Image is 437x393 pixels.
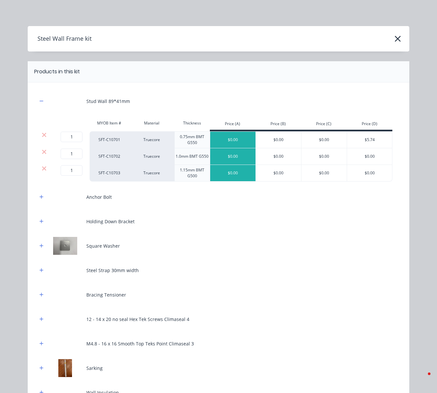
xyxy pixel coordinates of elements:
div: Products in this kit [34,68,80,76]
div: Stud Wall 89*41mm [86,98,130,105]
div: Anchor Bolt [86,194,112,200]
div: SFT-C10702 [90,148,129,165]
div: 1.0mm BMT G550 [174,148,210,165]
div: $0.00 [301,148,347,165]
div: $0.00 [210,132,256,148]
div: SFT-C10703 [90,165,129,182]
input: ? [61,149,82,159]
div: Holding Down Bracket [86,218,135,225]
img: Sarking [49,359,81,377]
div: 12 - 14 x 20 no seal Hex Tek Screws Climaseal 4 [86,316,189,323]
div: $0.00 [256,132,301,148]
input: ? [61,132,82,142]
div: Truecore [129,148,174,165]
div: 0.75mm BMT G550 [174,131,210,148]
div: $0.00 [210,148,256,165]
div: $0.00 [347,148,393,165]
div: Price (D) [347,118,392,131]
div: Square Washer [86,242,120,249]
div: M4.8 - 16 x 16 Smooth Top Teks Point Climaseal 3 [86,340,194,347]
div: $0.00 [256,165,301,181]
div: Sarking [86,365,103,371]
div: $0.00 [347,165,393,181]
div: $0.00 [301,132,347,148]
div: Price (B) [255,118,301,131]
div: Steel Strap 30mm width [86,267,139,274]
div: Price (C) [301,118,347,131]
div: Truecore [129,165,174,182]
div: Truecore [129,131,174,148]
div: Material [129,117,174,130]
div: $0.00 [301,165,347,181]
iframe: Intercom live chat [415,371,430,386]
div: Thickness [174,117,210,130]
h4: Steel Wall Frame kit [28,33,92,45]
div: Price (A) [210,118,255,131]
img: Square Washer [49,237,81,255]
div: 1.15mm BMT G500 [174,165,210,182]
div: MYOB Item # [90,117,129,130]
div: SFT-C10701 [90,131,129,148]
div: $0.00 [210,165,256,181]
div: Bracing Tensioner [86,291,126,298]
input: ? [61,165,82,176]
div: $0.00 [256,148,301,165]
div: $5.74 [347,132,393,148]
